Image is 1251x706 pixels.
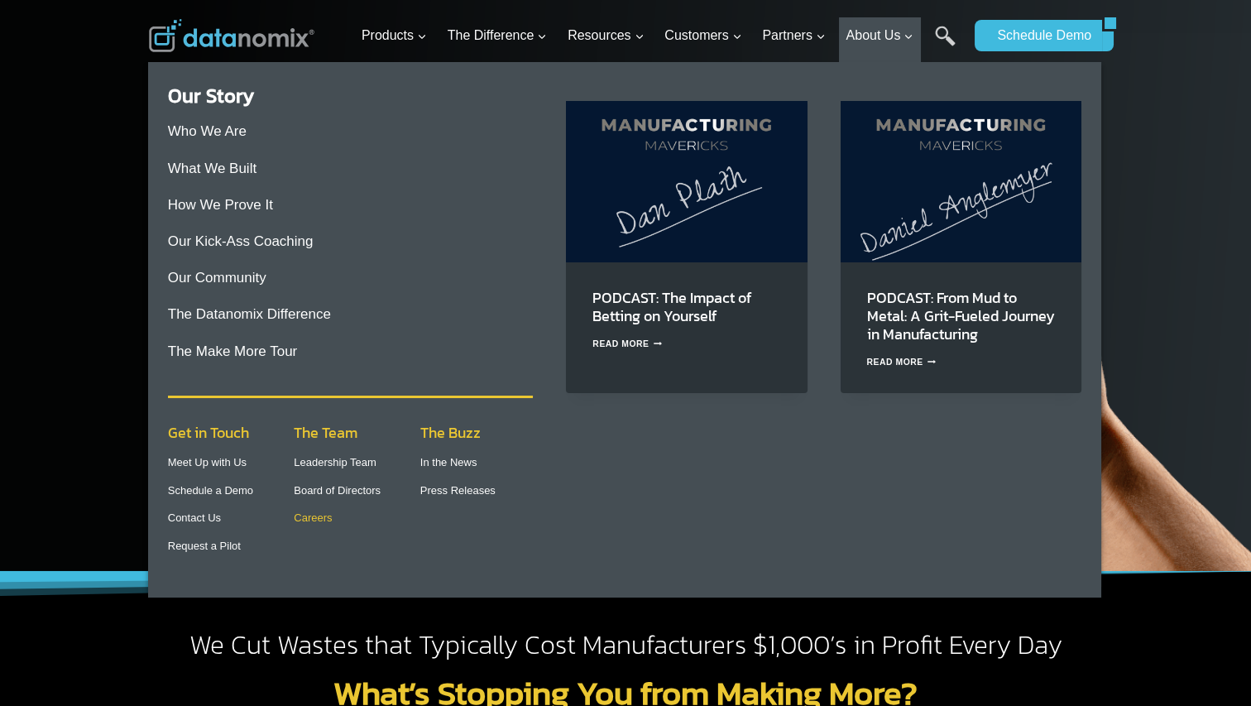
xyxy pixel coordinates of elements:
img: Datanomix [149,19,314,52]
span: Partners [762,25,825,46]
span: State/Region [372,204,436,219]
a: Our Community [168,270,266,286]
span: The Team [294,421,357,444]
span: The Difference [448,25,548,46]
a: Terms [185,369,210,381]
img: Daniel Anglemyer’s journey from hog barns to shop leadership shows how grit, culture, and tech ca... [841,101,1081,262]
a: Our Kick-Ass Coaching [168,233,314,249]
a: The Datanomix Difference [168,306,331,322]
span: The Buzz [420,421,481,444]
a: Press Releases [420,484,496,497]
a: Board of Directors [294,484,381,497]
a: The Make More Tour [168,343,298,359]
nav: Primary Navigation [355,9,967,63]
span: Customers [664,25,741,46]
a: PODCAST: The Impact of Betting on Yourself [592,286,751,327]
a: Schedule Demo [975,20,1102,51]
a: How We Prove It [168,197,273,213]
span: Last Name [372,1,425,16]
span: About Us [846,25,914,46]
a: Our Story [168,81,254,110]
span: Phone number [372,69,447,84]
a: In the News [420,456,477,468]
a: Careers [294,511,332,524]
a: Who We Are [168,123,247,139]
span: Resources [568,25,644,46]
span: Products [362,25,427,46]
img: Dan Plath on Manufacturing Mavericks [566,101,807,262]
a: Search [935,26,956,63]
a: Read More [867,358,937,367]
iframe: Popup CTA [8,413,274,698]
a: Privacy Policy [225,369,279,381]
a: Read More [592,339,662,348]
a: What We Built [168,161,256,176]
a: Leadership Team [294,456,376,468]
h2: We Cut Wastes that Typically Cost Manufacturers $1,000’s in Profit Every Day [149,628,1102,663]
a: PODCAST: From Mud to Metal: A Grit-Fueled Journey in Manufacturing [867,286,1055,345]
